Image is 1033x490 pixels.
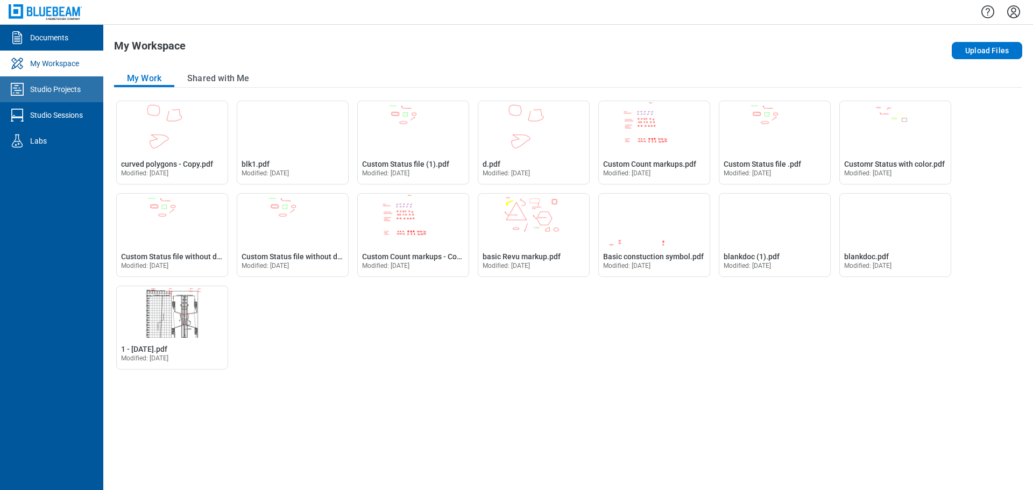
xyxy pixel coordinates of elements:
[844,169,892,177] span: Modified: [DATE]
[603,262,651,269] span: Modified: [DATE]
[478,194,589,245] img: basic Revu markup.pdf
[9,55,26,72] svg: My Workspace
[9,29,26,46] svg: Documents
[30,58,79,69] div: My Workspace
[242,169,289,177] span: Modified: [DATE]
[9,132,26,150] svg: Labs
[116,286,228,370] div: Open 1 - 12.7.2020.pdf in Editor
[478,193,590,277] div: Open basic Revu markup.pdf in Editor
[9,4,82,20] img: Bluebeam, Inc.
[114,40,186,57] h1: My Workspace
[599,194,710,245] img: Basic constuction symbol.pdf
[357,193,469,277] div: Open Custom Count markups - Copy.pdf in Editor
[724,160,801,168] span: Custom Status file .pdf
[242,160,270,168] span: blk1.pdf
[362,169,410,177] span: Modified: [DATE]
[840,194,951,245] img: blankdoc.pdf
[603,160,696,168] span: Custom Count markups.pdf
[719,194,830,245] img: blankdoc (1).pdf
[357,101,469,184] div: Open Custom Status file (1).pdf in Editor
[844,160,945,168] span: Customr Status with color.pdf
[724,169,772,177] span: Modified: [DATE]
[242,252,394,261] span: Custom Status file without default status.pdf
[839,101,951,184] div: Open Customr Status with color.pdf in Editor
[478,101,589,153] img: d.pdf
[483,169,530,177] span: Modified: [DATE]
[358,194,469,245] img: Custom Count markups - Copy.pdf
[121,252,296,261] span: Custom Status file without default status - Copy.pdf
[242,262,289,269] span: Modified: [DATE]
[121,169,169,177] span: Modified: [DATE]
[237,193,349,277] div: Open Custom Status file without default status.pdf in Editor
[174,70,262,87] button: Shared with Me
[9,81,26,98] svg: Studio Projects
[121,160,213,168] span: curved polygons - Copy.pdf
[719,101,830,153] img: Custom Status file .pdf
[30,136,47,146] div: Labs
[483,160,500,168] span: d.pdf
[840,101,951,153] img: Customr Status with color.pdf
[237,101,348,153] img: blk1.pdf
[724,262,772,269] span: Modified: [DATE]
[478,101,590,184] div: Open d.pdf in Editor
[844,262,892,269] span: Modified: [DATE]
[724,252,780,261] span: blankdoc (1).pdf
[719,193,831,277] div: Open blankdoc (1).pdf in Editor
[719,101,831,184] div: Open Custom Status file .pdf in Editor
[483,252,561,261] span: basic Revu markup.pdf
[483,262,530,269] span: Modified: [DATE]
[362,160,449,168] span: Custom Status file (1).pdf
[121,262,169,269] span: Modified: [DATE]
[9,106,26,124] svg: Studio Sessions
[603,169,651,177] span: Modified: [DATE]
[237,101,349,184] div: Open blk1.pdf in Editor
[599,101,710,153] img: Custom Count markups.pdf
[30,110,83,120] div: Studio Sessions
[952,42,1022,59] button: Upload Files
[358,101,469,153] img: Custom Status file (1).pdf
[117,286,228,338] img: 1 - 12.7.2020.pdf
[844,252,889,261] span: blankdoc.pdf
[121,354,169,362] span: Modified: [DATE]
[237,194,348,245] img: Custom Status file without default status.pdf
[117,101,228,153] img: curved polygons - Copy.pdf
[362,252,478,261] span: Custom Count markups - Copy.pdf
[839,193,951,277] div: Open blankdoc.pdf in Editor
[598,193,710,277] div: Open Basic constuction symbol.pdf in Editor
[116,101,228,184] div: Open curved polygons - Copy.pdf in Editor
[116,193,228,277] div: Open Custom Status file without default status - Copy.pdf in Editor
[603,252,704,261] span: Basic constuction symbol.pdf
[121,345,167,353] span: 1 - [DATE].pdf
[362,262,410,269] span: Modified: [DATE]
[1005,3,1022,21] button: Settings
[30,84,81,95] div: Studio Projects
[30,32,68,43] div: Documents
[114,70,174,87] button: My Work
[117,194,228,245] img: Custom Status file without default status - Copy.pdf
[598,101,710,184] div: Open Custom Count markups.pdf in Editor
